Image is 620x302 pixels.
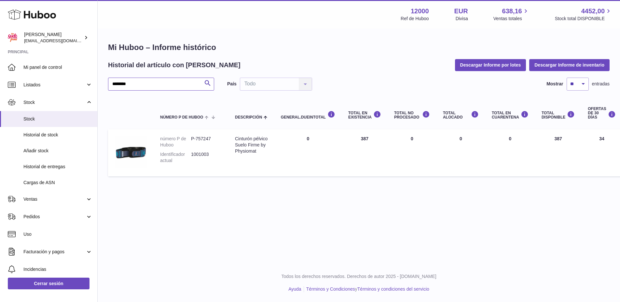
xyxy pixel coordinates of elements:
div: Cinturón pélvico Suelo Firme by Physiomat [235,136,268,154]
div: Ref de Huboo [401,16,429,22]
span: Pedidos [23,214,86,220]
td: 387 [342,129,388,176]
strong: 12000 [411,7,429,16]
li: y [304,286,429,292]
span: entradas [592,81,610,87]
td: 0 [274,129,342,176]
a: Términos y condiciones del servicio [357,286,429,292]
div: general.dueInTotal [281,111,335,120]
a: 638,16 Ventas totales [493,7,530,22]
div: OFERTAS DE 30 DÍAS [588,107,615,120]
dt: Identificador actual [160,151,191,164]
strong: EUR [454,7,468,16]
div: Divisa [456,16,468,22]
span: Uso [23,231,92,237]
p: Todos los derechos reservados. Derechos de autor 2025 - [DOMAIN_NAME] [103,273,615,280]
div: Total NO PROCESADO [394,111,430,120]
span: número P de Huboo [160,115,203,120]
div: [PERSON_NAME] [24,31,83,44]
span: Stock [23,116,92,122]
span: Historial de entregas [23,164,92,170]
div: Total en CUARENTENA [492,111,529,120]
span: Stock total DISPONIBLE [555,16,612,22]
a: 4452,00 Stock total DISPONIBLE [555,7,612,22]
span: Ventas [23,196,86,202]
span: Facturación y pagos [23,249,86,255]
span: Cargas de ASN [23,180,92,186]
span: Incidencias [23,266,92,272]
span: Listados [23,82,86,88]
span: [EMAIL_ADDRESS][DOMAIN_NAME] [24,38,96,43]
td: 387 [535,129,581,176]
dt: número P de Huboo [160,136,191,148]
td: 0 [436,129,485,176]
label: Mostrar [546,81,563,87]
span: 0 [509,136,512,141]
a: Cerrar sesión [8,278,90,289]
dd: P-757247 [191,136,222,148]
h1: Mi Huboo – Informe histórico [108,42,610,53]
span: Descripción [235,115,262,120]
button: Descargar Informe por lotes [455,59,526,71]
span: 4452,00 [581,7,605,16]
label: País [227,81,237,87]
span: Añadir stock [23,148,92,154]
span: Historial de stock [23,132,92,138]
span: Mi panel de control [23,64,92,70]
td: 0 [388,129,436,176]
span: Ventas totales [493,16,530,22]
h2: Historial del artículo con [PERSON_NAME] [108,61,241,69]
a: Términos y Condiciones [306,286,355,292]
button: Descargar Informe de inventario [529,59,610,71]
div: Total ALOCADO [443,111,479,120]
a: Ayuda [288,286,301,292]
div: Total en EXISTENCIA [348,111,381,120]
span: 638,16 [502,7,522,16]
img: product image [115,136,147,168]
div: Total DISPONIBLE [542,111,575,120]
dd: 1001003 [191,151,222,164]
span: Stock [23,99,86,106]
img: mar@ensuelofirme.com [8,33,18,43]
